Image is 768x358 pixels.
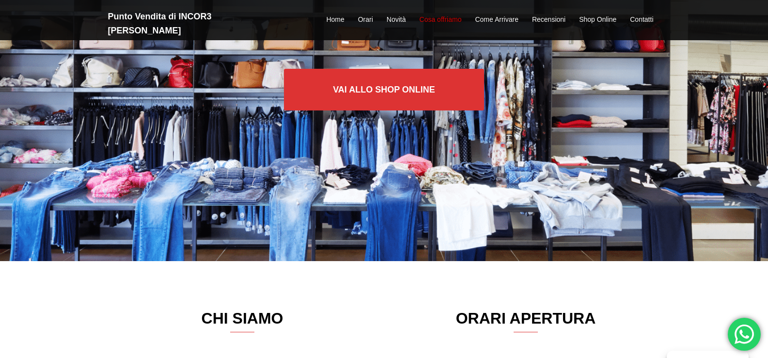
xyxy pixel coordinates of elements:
h3: ORARI APERTURA [392,310,660,332]
a: Vai allo SHOP ONLINE [284,69,484,110]
a: Home [326,14,344,26]
a: Recensioni [532,14,565,26]
a: Come Arrivare [475,14,518,26]
a: Novità [387,14,406,26]
div: 'Hai [728,318,761,351]
h2: Punto Vendita di INCOR3 [PERSON_NAME] [108,10,282,38]
a: Orari [358,14,373,26]
a: Shop Online [579,14,616,26]
a: Contatti [630,14,653,26]
a: Cosa offriamo [420,14,462,26]
h3: CHI SIAMO [108,310,377,332]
